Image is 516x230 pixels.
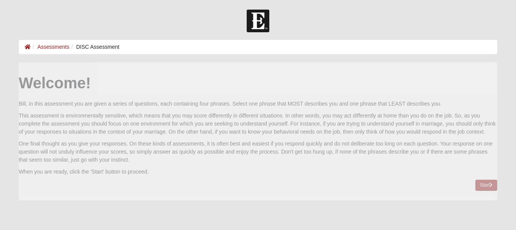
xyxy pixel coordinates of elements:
li: DISC Assessment [69,43,120,51]
img: Church of Eleven22 Logo [247,10,269,32]
p: This assessment is environmentally sensitive, which means that you may score differently in diffe... [19,112,498,136]
a: Start [475,180,498,191]
a: Assessments [37,44,69,50]
h2: Welcome! [19,74,498,92]
p: When you are ready, click the 'Start' button to proceed. [19,168,498,176]
p: One final thought as you give your responses. On these kinds of assessments, it is often best and... [19,140,498,164]
p: Bill, in this assessment you are given a series of questions, each containing four phrases. Selec... [19,100,498,108]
